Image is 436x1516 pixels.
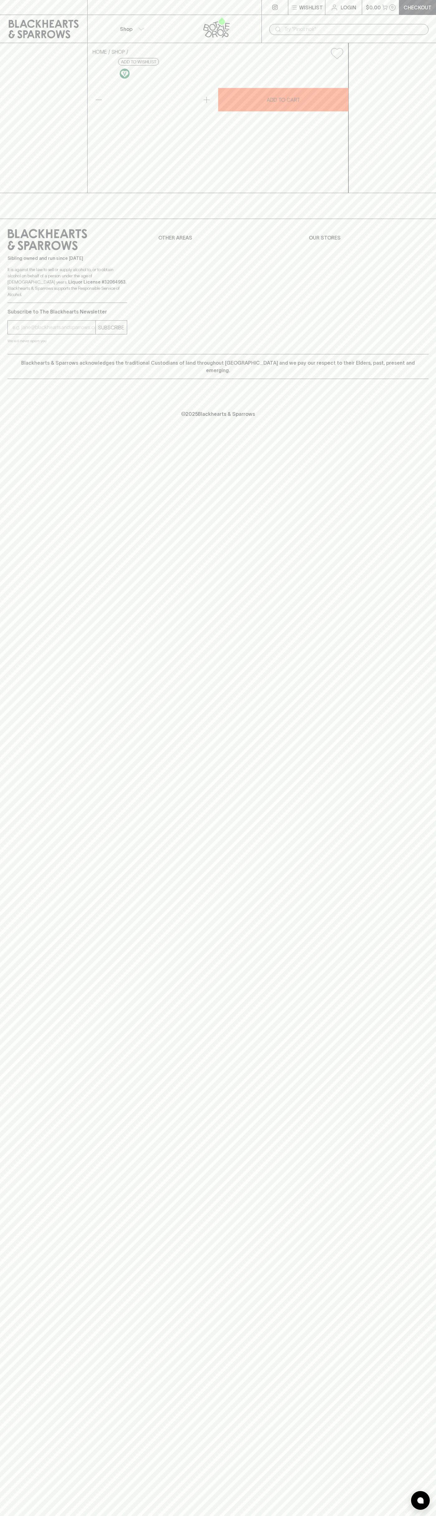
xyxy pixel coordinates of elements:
p: Shop [120,25,132,33]
img: Vegan [120,69,130,79]
p: SUBSCRIBE [98,324,124,331]
input: Try "Pinot noir" [284,24,424,34]
p: It is against the law to sell or supply alcohol to, or to obtain alcohol on behalf of a person un... [7,266,127,298]
img: bubble-icon [417,1497,424,1504]
p: Subscribe to The Blackhearts Newsletter [7,308,127,315]
p: Blackhearts & Sparrows acknowledges the traditional Custodians of land throughout [GEOGRAPHIC_DAT... [12,359,424,374]
img: 41211.png [88,64,348,193]
button: Shop [88,15,175,43]
button: Add to wishlist [328,46,346,61]
input: e.g. jane@blackheartsandsparrows.com.au [12,323,95,333]
a: Made without the use of any animal products. [118,67,131,80]
p: $0.00 [366,4,381,11]
p: 0 [391,6,394,9]
button: SUBSCRIBE [96,321,127,334]
p: Wishlist [299,4,323,11]
p: OUR STORES [309,234,429,241]
button: ADD TO CART [218,88,348,111]
p: We will never spam you [7,338,127,344]
p: Login [341,4,356,11]
a: SHOP [112,49,125,55]
p: Checkout [404,4,432,11]
p: ADD TO CART [267,96,300,104]
p: OTHER AREAS [158,234,278,241]
a: HOME [93,49,107,55]
button: Add to wishlist [118,58,159,66]
p: Sibling owned and run since [DATE] [7,255,127,261]
strong: Liquor License #32064953 [68,279,126,284]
